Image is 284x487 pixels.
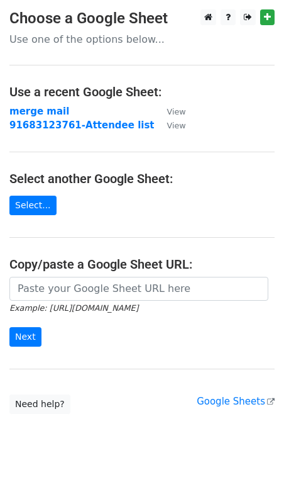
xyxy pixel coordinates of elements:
a: Google Sheets [197,396,275,407]
a: View [155,120,186,131]
small: View [167,121,186,130]
small: Example: [URL][DOMAIN_NAME] [9,303,138,313]
h3: Choose a Google Sheet [9,9,275,28]
h4: Copy/paste a Google Sheet URL: [9,257,275,272]
a: 91683123761-Attendee list [9,120,155,131]
small: View [167,107,186,116]
a: Need help? [9,395,70,414]
h4: Use a recent Google Sheet: [9,84,275,99]
p: Use one of the options below... [9,33,275,46]
h4: Select another Google Sheet: [9,171,275,186]
input: Paste your Google Sheet URL here [9,277,268,301]
a: Select... [9,196,57,215]
input: Next [9,327,41,347]
a: View [155,106,186,117]
a: merge mail [9,106,69,117]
